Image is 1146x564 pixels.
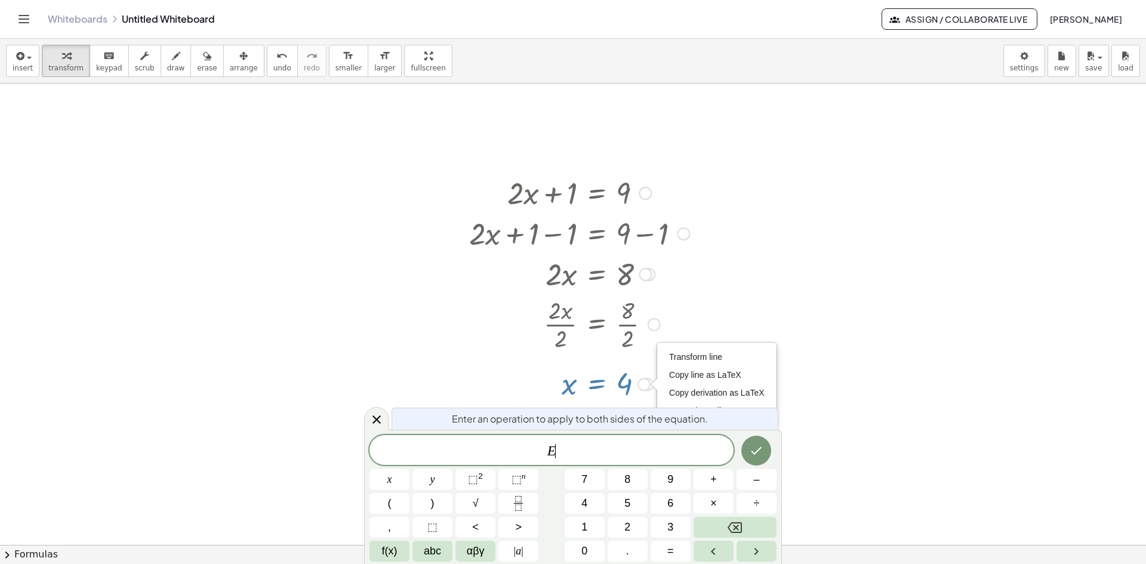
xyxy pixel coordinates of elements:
[388,519,391,535] span: ,
[369,517,409,538] button: ,
[1010,64,1039,72] span: settings
[412,541,452,562] button: Alphabet
[753,471,759,488] span: –
[669,406,750,415] span: Expand new lines: On
[96,64,122,72] span: keypad
[565,541,605,562] button: 0
[343,49,354,63] i: format_size
[581,519,587,535] span: 1
[512,473,522,485] span: ⬚
[882,8,1037,30] button: Assign / Collaborate Live
[651,493,691,514] button: 6
[669,370,741,380] span: Copy line as LaTeX
[6,45,39,77] button: insert
[1048,45,1076,77] button: new
[412,493,452,514] button: )
[473,495,479,511] span: √
[498,493,538,514] button: Fraction
[555,444,556,458] span: ​
[710,471,717,488] span: +
[651,469,691,490] button: 9
[369,493,409,514] button: (
[565,493,605,514] button: 4
[306,49,318,63] i: redo
[42,45,90,77] button: transform
[452,412,708,426] span: Enter an operation to apply to both sides of the equation.
[379,49,390,63] i: format_size
[710,495,717,511] span: ×
[521,545,523,557] span: |
[431,495,435,511] span: )
[382,543,398,559] span: f(x)
[498,541,538,562] button: Absolute value
[669,388,765,397] span: Copy derivation as LaTeX
[608,517,648,538] button: 2
[369,469,409,490] button: x
[455,469,495,490] button: Squared
[368,45,402,77] button: format_sizelarger
[694,469,734,490] button: Plus
[455,493,495,514] button: Square root
[267,45,298,77] button: undoundo
[412,517,452,538] button: Placeholder
[651,517,691,538] button: 3
[472,519,479,535] span: <
[128,45,161,77] button: scrub
[667,471,673,488] span: 9
[1085,64,1102,72] span: save
[387,471,392,488] span: x
[14,10,33,29] button: Toggle navigation
[667,543,674,559] span: =
[565,469,605,490] button: 7
[388,495,392,511] span: (
[624,495,630,511] span: 5
[1040,8,1132,30] button: [PERSON_NAME]
[667,495,673,511] span: 6
[13,64,33,72] span: insert
[737,493,777,514] button: Divide
[581,471,587,488] span: 7
[1118,64,1133,72] span: load
[565,517,605,538] button: 1
[297,45,326,77] button: redoredo
[694,541,734,562] button: Left arrow
[547,443,556,458] var: E
[48,64,84,72] span: transform
[304,64,320,72] span: redo
[498,469,538,490] button: Superscript
[608,541,648,562] button: .
[167,64,185,72] span: draw
[741,436,771,466] button: Done
[624,471,630,488] span: 8
[626,543,629,559] span: .
[430,471,435,488] span: y
[694,493,734,514] button: Times
[369,541,409,562] button: Functions
[522,471,526,480] sup: n
[514,545,516,557] span: |
[581,495,587,511] span: 4
[273,64,291,72] span: undo
[754,495,760,511] span: ÷
[103,49,115,63] i: keyboard
[374,64,395,72] span: larger
[424,543,441,559] span: abc
[1054,64,1069,72] span: new
[329,45,368,77] button: format_sizesmaller
[737,469,777,490] button: Minus
[581,543,587,559] span: 0
[197,64,217,72] span: erase
[468,473,478,485] span: ⬚
[404,45,452,77] button: fullscreen
[737,541,777,562] button: Right arrow
[515,519,522,535] span: >
[223,45,264,77] button: arrange
[427,519,438,535] span: ⬚
[412,469,452,490] button: y
[1003,45,1045,77] button: settings
[498,517,538,538] button: Greater than
[455,541,495,562] button: Greek alphabet
[667,519,673,535] span: 3
[467,543,485,559] span: αβγ
[190,45,223,77] button: erase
